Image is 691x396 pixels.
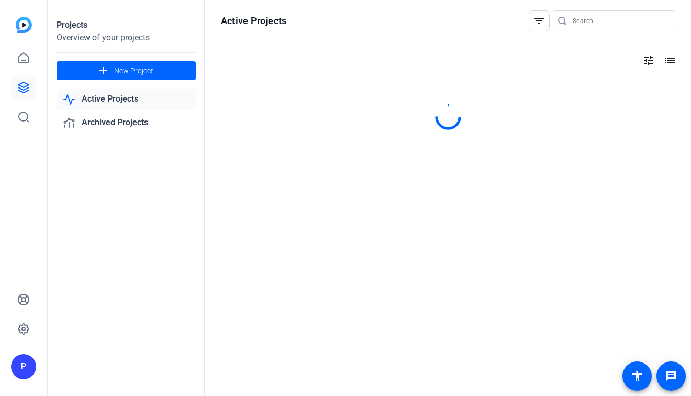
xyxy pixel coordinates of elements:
h1: Active Projects [221,15,286,27]
mat-icon: filter_list [533,15,545,27]
mat-icon: accessibility [631,370,643,382]
a: Archived Projects [57,112,196,134]
span: New Project [114,65,153,76]
input: Search [573,15,667,27]
a: Active Projects [57,89,196,110]
button: New Project [57,61,196,80]
div: Projects [57,19,196,31]
mat-icon: list [663,54,675,67]
mat-icon: tune [642,54,655,67]
mat-icon: add [97,64,110,78]
mat-icon: message [665,370,677,382]
img: blue-gradient.svg [16,17,32,33]
div: Overview of your projects [57,31,196,44]
div: P [11,354,36,379]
